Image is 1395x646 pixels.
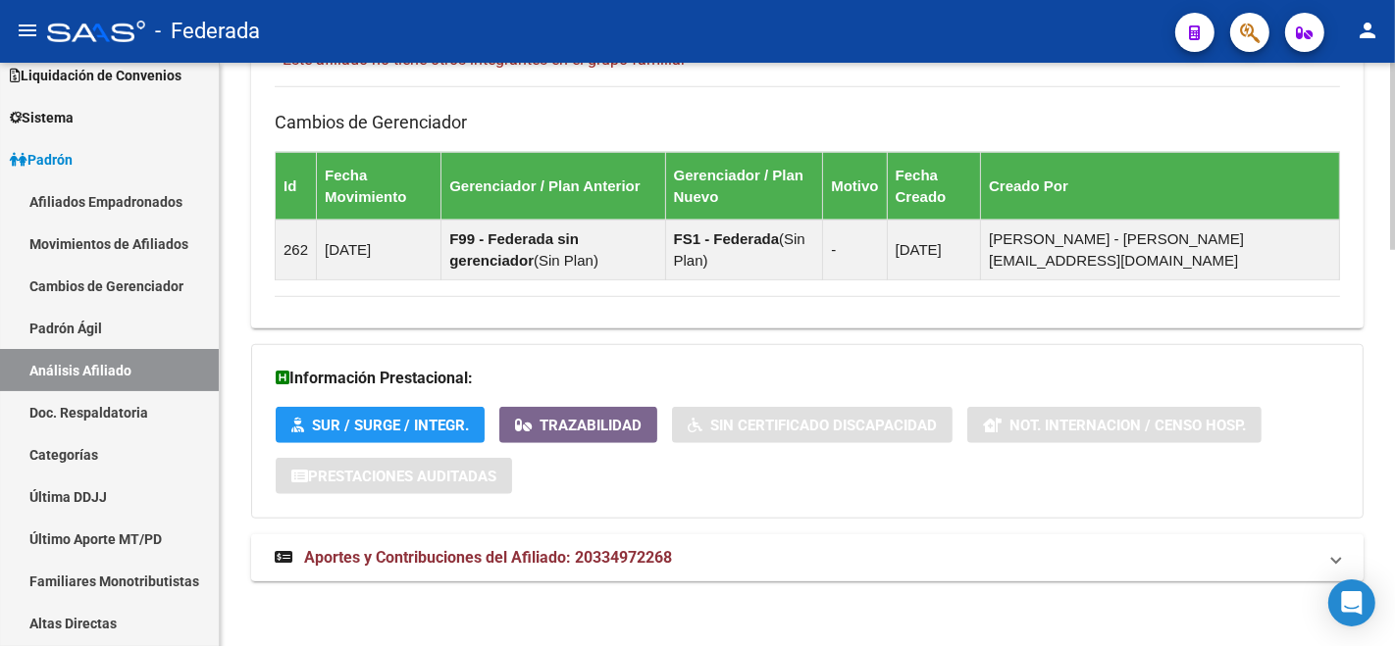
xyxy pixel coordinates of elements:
td: - [823,220,887,279]
th: Id [276,152,317,220]
th: Gerenciador / Plan Anterior [441,152,665,220]
th: Creado Por [981,152,1340,220]
button: Prestaciones Auditadas [276,458,512,494]
span: Sin Plan [539,252,594,269]
span: Aportes y Contribuciones del Afiliado: 20334972268 [304,548,672,567]
div: Open Intercom Messenger [1328,579,1375,626]
td: 262 [276,220,317,279]
th: Fecha Creado [887,152,981,220]
td: ( ) [441,220,665,279]
span: Sin Plan [674,230,805,269]
span: SUR / SURGE / INTEGR. [312,417,469,434]
td: [DATE] [887,220,981,279]
td: [DATE] [317,220,441,279]
th: Fecha Movimiento [317,152,441,220]
td: [PERSON_NAME] - [PERSON_NAME][EMAIL_ADDRESS][DOMAIN_NAME] [981,220,1340,279]
span: Sin Certificado Discapacidad [710,417,937,434]
mat-expansion-panel-header: Aportes y Contribuciones del Afiliado: 20334972268 [251,534,1364,581]
h3: Información Prestacional: [276,365,1339,392]
mat-icon: person [1356,19,1379,42]
span: Prestaciones Auditadas [308,468,496,485]
span: Sistema [10,107,74,128]
span: Not. Internacion / Censo Hosp. [1009,417,1246,434]
span: Trazabilidad [540,417,642,434]
strong: FS1 - Federada [674,230,780,247]
strong: F99 - Federada sin gerenciador [449,230,579,269]
h3: Cambios de Gerenciador [275,109,1340,136]
span: - Federada [155,10,260,53]
mat-icon: menu [16,19,39,42]
button: Not. Internacion / Censo Hosp. [967,407,1262,443]
td: ( ) [665,220,823,279]
span: Padrón [10,149,73,171]
button: Trazabilidad [499,407,657,443]
th: Motivo [823,152,887,220]
span: Liquidación de Convenios [10,65,181,86]
button: Sin Certificado Discapacidad [672,407,953,443]
button: SUR / SURGE / INTEGR. [276,407,485,443]
th: Gerenciador / Plan Nuevo [665,152,823,220]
